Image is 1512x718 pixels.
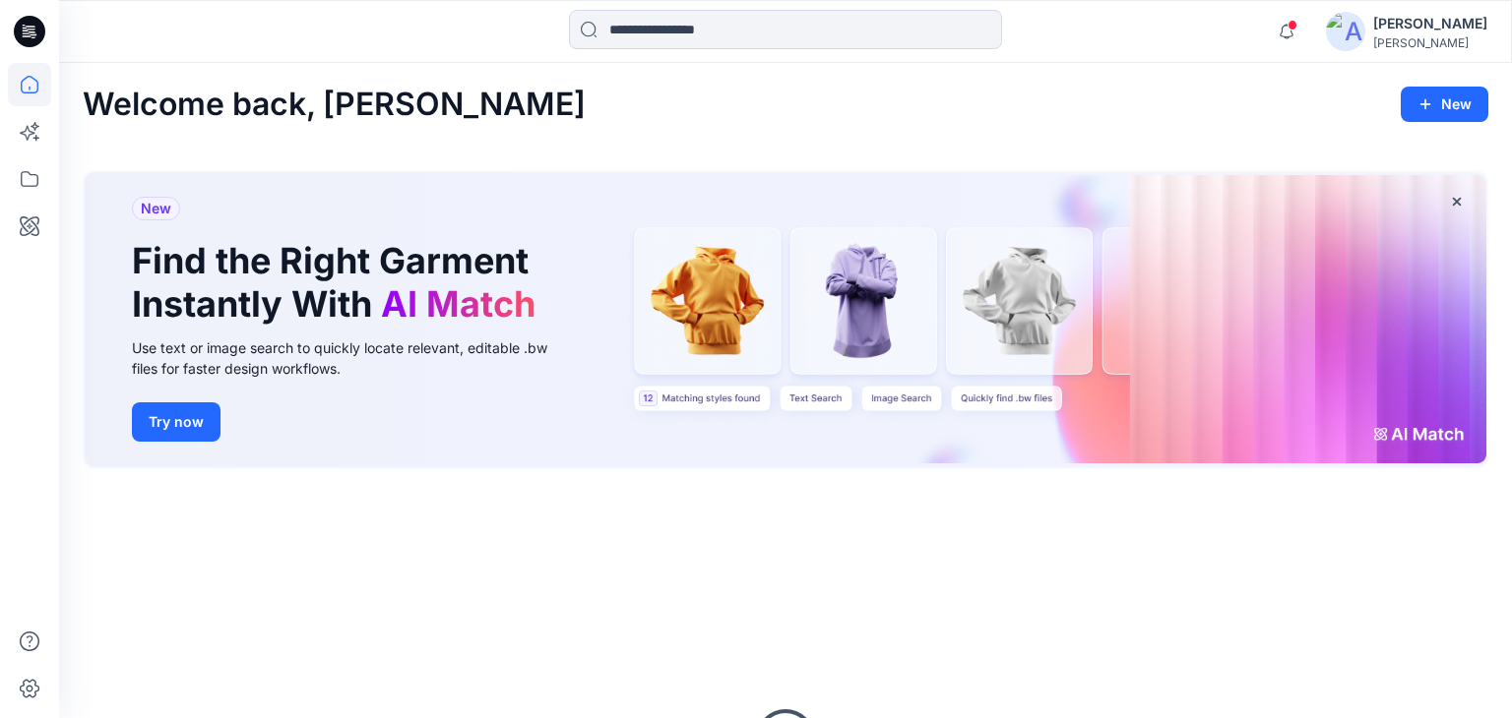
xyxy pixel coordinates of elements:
span: AI Match [381,282,535,326]
div: Use text or image search to quickly locate relevant, editable .bw files for faster design workflows. [132,337,575,379]
img: avatar [1326,12,1365,51]
h2: Welcome back, [PERSON_NAME] [83,87,586,123]
div: [PERSON_NAME] [1373,12,1487,35]
button: Try now [132,402,220,442]
span: New [141,197,171,220]
div: [PERSON_NAME] [1373,35,1487,50]
button: New [1401,87,1488,122]
h1: Find the Right Garment Instantly With [132,240,545,325]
